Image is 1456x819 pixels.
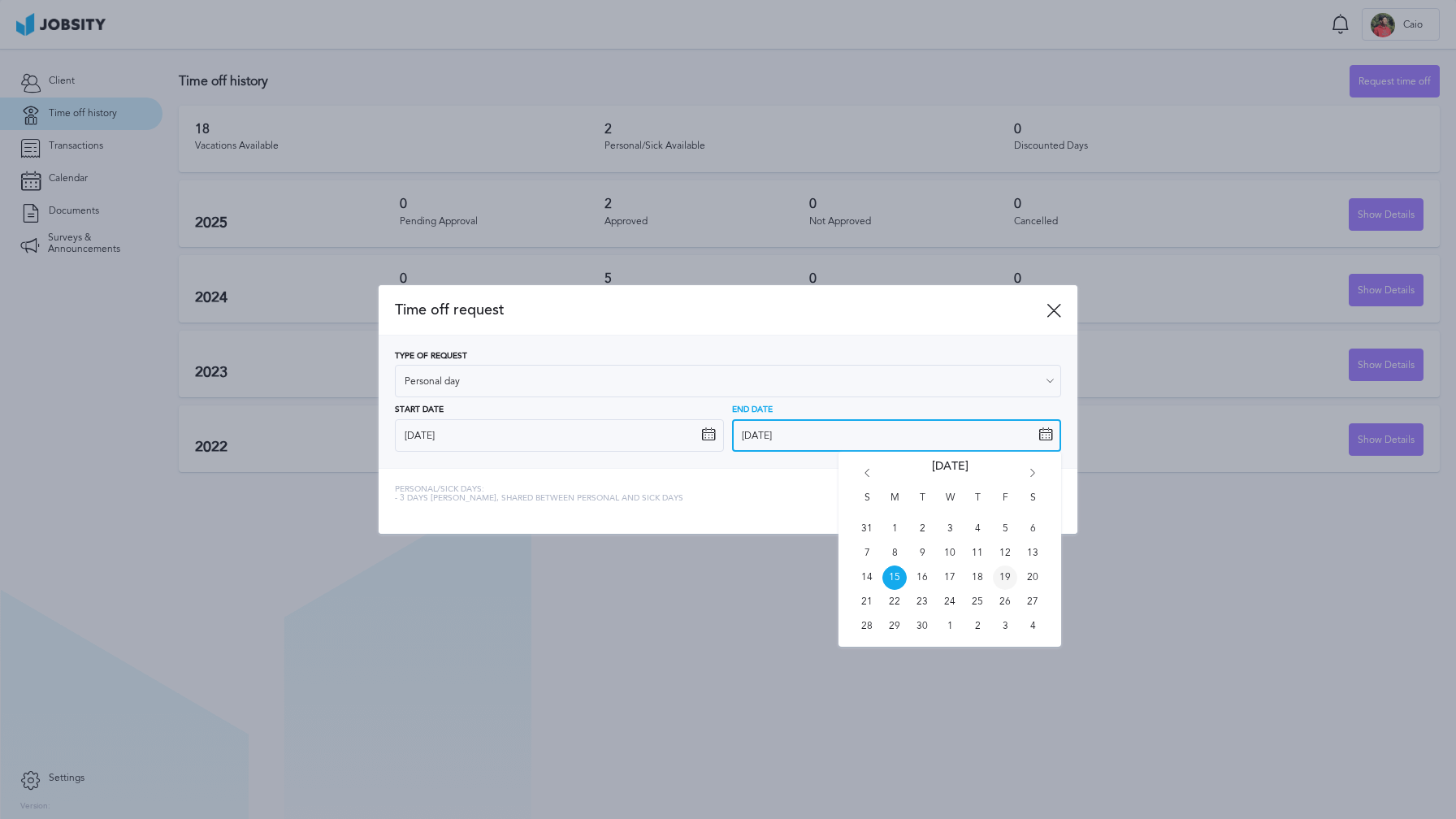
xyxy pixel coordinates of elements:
span: [DATE] [932,460,968,492]
span: Thu Sep 11 2025 [965,541,990,565]
span: Thu Sep 18 2025 [965,565,990,590]
span: Mon Sep 15 2025 [882,565,907,590]
span: W [938,492,962,517]
span: Personal/Sick days: [395,485,683,495]
span: Sat Sep 13 2025 [1020,541,1045,565]
span: T [965,492,990,517]
span: Fri Sep 19 2025 [993,565,1017,590]
span: Fri Oct 03 2025 [993,614,1017,639]
span: Wed Sep 10 2025 [938,541,962,565]
span: S [855,492,879,517]
span: Sat Sep 06 2025 [1020,517,1045,541]
span: Time off request [395,301,1046,318]
span: Tue Sep 16 2025 [910,565,934,590]
span: Sun Aug 31 2025 [855,517,879,541]
span: End Date [732,405,773,415]
span: Mon Sep 22 2025 [882,590,907,614]
span: Fri Sep 05 2025 [993,517,1017,541]
span: Sat Oct 04 2025 [1020,614,1045,639]
span: Wed Sep 24 2025 [938,590,962,614]
span: Start Date [395,405,444,415]
span: Tue Sep 09 2025 [910,541,934,565]
span: Fri Sep 26 2025 [993,590,1017,614]
span: S [1020,492,1045,517]
span: Tue Sep 23 2025 [910,590,934,614]
span: Tue Sep 02 2025 [910,517,934,541]
span: Type of Request [395,352,467,362]
span: Sat Sep 27 2025 [1020,590,1045,614]
span: Sun Sep 21 2025 [855,590,879,614]
span: Sun Sep 07 2025 [855,541,879,565]
span: T [910,492,934,517]
span: Mon Sep 08 2025 [882,541,907,565]
span: Mon Sep 01 2025 [882,517,907,541]
span: Sun Sep 28 2025 [855,614,879,639]
i: Go back 1 month [860,469,874,483]
span: Wed Oct 01 2025 [938,614,962,639]
span: Thu Sep 04 2025 [965,517,990,541]
span: Thu Sep 25 2025 [965,590,990,614]
span: M [882,492,907,517]
span: Sun Sep 14 2025 [855,565,879,590]
span: Sat Sep 20 2025 [1020,565,1045,590]
span: F [993,492,1017,517]
span: Thu Oct 02 2025 [965,614,990,639]
span: Tue Sep 30 2025 [910,614,934,639]
span: Fri Sep 12 2025 [993,541,1017,565]
span: - 3 days [PERSON_NAME], shared between personal and sick days [395,494,683,504]
i: Go forward 1 month [1025,469,1040,483]
span: Wed Sep 17 2025 [938,565,962,590]
span: Mon Sep 29 2025 [882,614,907,639]
span: Wed Sep 03 2025 [938,517,962,541]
